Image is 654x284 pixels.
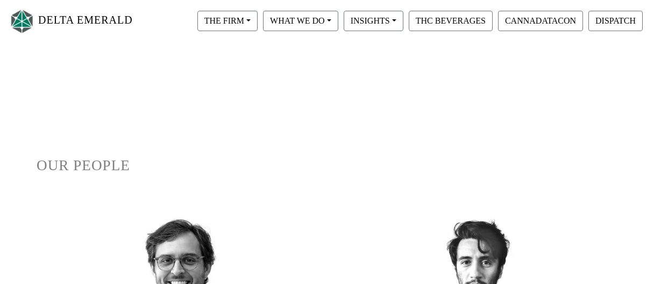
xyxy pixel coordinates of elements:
[498,11,583,31] button: CANNADATACON
[9,7,35,35] img: Logo
[344,11,403,31] button: INSIGHTS
[406,16,495,25] a: THC BEVERAGES
[495,16,586,25] a: CANNADATACON
[9,4,133,38] a: DELTA EMERALD
[586,16,645,25] a: DISPATCH
[197,11,258,31] button: THE FIRM
[37,157,617,174] h1: OUR PEOPLE
[409,11,493,31] button: THC BEVERAGES
[263,11,338,31] button: WHAT WE DO
[588,11,643,31] button: DISPATCH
